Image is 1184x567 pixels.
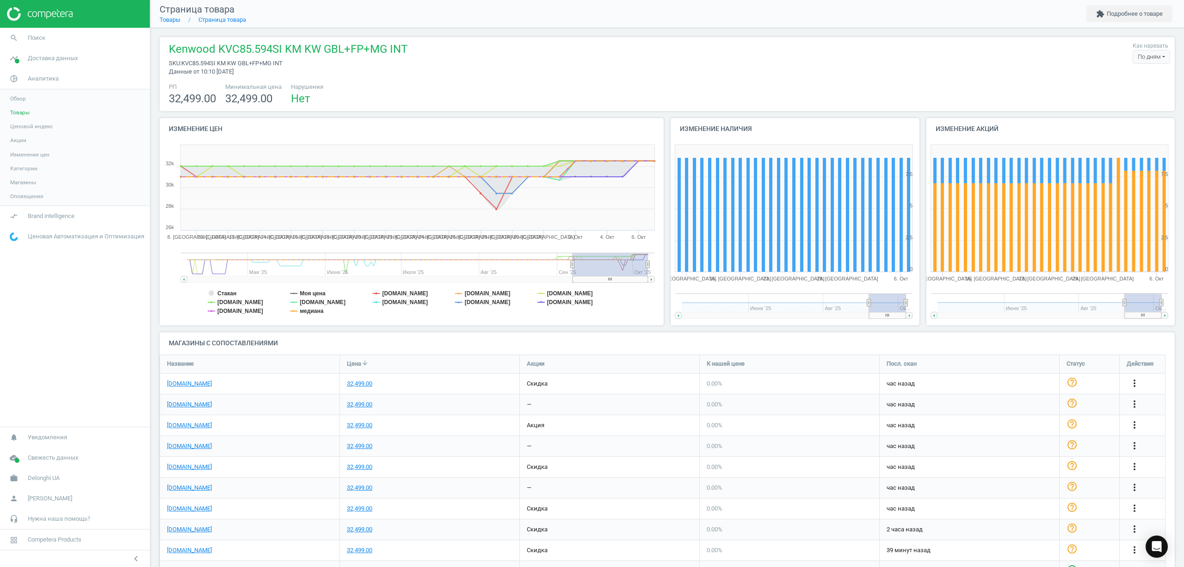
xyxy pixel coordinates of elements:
[513,234,575,240] tspan: 30. [GEOGRAPHIC_DATA]
[300,290,326,297] tspan: Моя цена
[169,42,407,59] span: Kenwood KVC85.594SI KM KW GBL+FP+MG INT
[1129,544,1140,556] button: more_vert
[28,494,72,503] span: [PERSON_NAME]
[906,171,913,177] text: 7.5
[910,266,913,272] text: 0
[382,290,428,297] tspan: [DOMAIN_NAME]
[763,276,825,281] tspan: 22. [GEOGRAPHIC_DATA]
[634,269,651,275] tspan: Окт '25
[465,290,511,297] tspan: [DOMAIN_NAME]
[707,484,722,491] span: 0.00 %
[169,92,216,105] span: 32,499.00
[887,525,1052,534] span: 2 часа назад
[707,401,722,408] span: 0.00 %
[906,235,913,240] text: 2.5
[1067,377,1078,388] i: help_outline
[1161,235,1168,240] text: 2.5
[1165,203,1168,208] text: 5
[707,360,745,368] span: К нашей цене
[707,422,722,429] span: 0.00 %
[707,442,722,449] span: 0.00 %
[261,234,322,240] tspan: 14. [GEOGRAPHIC_DATA]
[527,526,548,533] span: скидка
[5,207,23,225] i: compare_arrows
[1165,266,1168,272] text: 0
[167,421,212,430] a: [DOMAIN_NAME]
[926,118,1175,140] h4: Изменение акций
[1161,171,1168,177] text: 7.5
[166,224,174,230] text: 26k
[527,484,531,492] div: —
[1067,418,1078,430] i: help_outline
[169,68,234,75] span: Данные от 10:10 [DATE]
[887,380,1052,388] span: час назад
[547,299,593,305] tspan: [DOMAIN_NAME]
[5,449,23,467] i: cloud_done
[887,360,917,368] span: Посл. скан
[160,4,234,15] span: Страница товара
[1129,399,1140,410] i: more_vert
[1129,482,1140,493] i: more_vert
[600,234,614,240] tspan: 4. Окт
[1129,419,1140,431] button: more_vert
[166,203,174,209] text: 28k
[707,547,722,554] span: 0.00 %
[527,380,548,387] span: скидка
[657,276,716,281] tspan: 8. [GEOGRAPHIC_DATA]
[300,299,345,305] tspan: [DOMAIN_NAME]
[5,469,23,487] i: work
[887,546,1052,555] span: 39 минут назад
[225,83,282,91] span: Минимальная цена
[1129,378,1140,389] i: more_vert
[1067,543,1078,555] i: help_outline
[197,234,259,240] tspan: 10. [GEOGRAPHIC_DATA]
[28,515,90,523] span: Нужна наша помощь?
[217,308,263,314] tspan: [DOMAIN_NAME]
[1129,419,1140,430] i: more_vert
[160,16,180,23] a: Товары
[707,463,722,470] span: 0.00 %
[1129,523,1140,536] button: more_vert
[671,118,919,140] h4: Изменение наличия
[481,234,543,240] tspan: 28. [GEOGRAPHIC_DATA]
[1149,276,1164,281] tspan: 6. Окт
[527,400,531,409] div: —
[28,75,59,83] span: Аналитика
[5,490,23,507] i: person
[1067,398,1078,409] i: help_outline
[167,442,212,450] a: [DOMAIN_NAME]
[1129,378,1140,390] button: more_vert
[387,234,449,240] tspan: 22. [GEOGRAPHIC_DATA]
[1067,439,1078,450] i: help_outline
[225,92,272,105] span: 32,499.00
[167,380,212,388] a: [DOMAIN_NAME]
[631,234,646,240] tspan: 6. Окт
[900,305,911,311] tspan: Ок…
[5,510,23,528] i: headset_mic
[291,92,310,105] span: Нет
[160,118,664,140] h4: Изменение цен
[167,463,212,471] a: [DOMAIN_NAME]
[229,234,290,240] tspan: 12. [GEOGRAPHIC_DATA]
[465,299,511,305] tspan: [DOMAIN_NAME]
[527,505,548,512] span: скидка
[1019,276,1080,281] tspan: 22. [GEOGRAPHIC_DATA]
[965,276,1027,281] tspan: 15. [GEOGRAPHIC_DATA]
[347,463,372,471] div: 32,499.00
[568,234,583,240] tspan: 2. Окт
[347,380,372,388] div: 32,499.00
[1146,536,1168,558] div: Open Intercom Messenger
[160,332,1175,354] h4: Магазины с сопоставлениями
[894,276,908,281] tspan: 6. Окт
[1096,10,1104,18] i: extension
[5,70,23,87] i: pie_chart_outlined
[28,474,60,482] span: Delonghi UA
[1072,276,1134,281] tspan: 29. [GEOGRAPHIC_DATA]
[1067,460,1078,471] i: help_outline
[419,234,480,240] tspan: 24. [GEOGRAPHIC_DATA]
[167,400,212,409] a: [DOMAIN_NAME]
[10,193,43,200] span: Оповещения
[10,123,53,130] span: Ценовой индекс
[707,505,722,512] span: 0.00 %
[887,463,1052,471] span: час назад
